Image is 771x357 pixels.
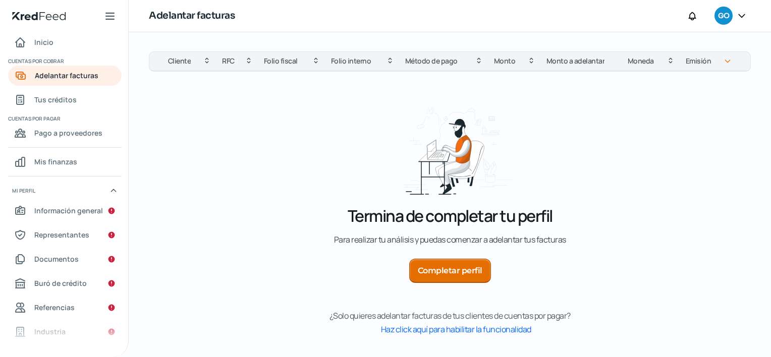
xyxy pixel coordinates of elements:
a: Inicio [8,32,122,52]
a: Mis finanzas [8,152,122,172]
p: ¿Solo quieres adelantar facturas de tus clientes de cuentas por pagar? [329,309,571,323]
span: Folio interno [331,55,371,67]
a: Industria [8,322,122,342]
a: Información general [8,201,122,221]
a: Representantes [8,225,122,245]
p: Haz click aquí para habilitar la funcionalidad [369,323,531,336]
span: Adelantar facturas [35,69,98,82]
p: Termina de completar tu perfil [348,205,553,227]
span: Folio fiscal [264,55,298,67]
span: Cuentas por pagar [8,114,120,123]
span: Método de pago [405,55,458,67]
span: Inicio [34,36,53,48]
a: Referencias [8,297,122,318]
a: Tus créditos [8,90,122,110]
span: RFC [222,55,235,67]
span: Industria [34,325,66,338]
p: P a r a r e a l i z a r t u a n á l i s i s y p u e d a s c o m e n z a r a a d e l a n t a r t u... [334,233,566,247]
span: Pago a proveedores [34,127,102,139]
span: Monto [494,55,516,67]
a: Buró de crédito [8,273,122,293]
span: GO [718,10,729,22]
span: Representantes [34,228,89,241]
span: Mis finanzas [34,155,77,168]
img: Termina de completar tu perfil [382,98,517,199]
span: Información general [34,204,103,217]
span: Moneda [628,55,654,67]
span: Referencias [34,301,75,314]
span: Cliente [168,55,191,67]
span: Mi perfil [12,186,35,195]
span: Monto a adelantar [546,55,605,67]
span: Documentos [34,253,79,265]
a: Documentos [8,249,122,269]
h1: Adelantar facturas [149,9,235,23]
span: Cuentas por cobrar [8,56,120,66]
a: Adelantar facturas [8,66,122,86]
a: Pago a proveedores [8,123,122,143]
span: Emisión [686,55,711,67]
span: Tus créditos [34,93,77,106]
span: Buró de crédito [34,277,87,289]
button: Completar perfil [409,259,491,283]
